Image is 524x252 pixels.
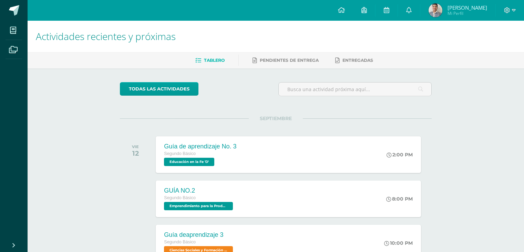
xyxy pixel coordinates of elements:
[164,151,196,156] span: Segundo Básico
[36,30,176,43] span: Actividades recientes y próximas
[164,187,235,194] div: GUÍA NO.2
[132,149,139,157] div: 12
[335,55,373,66] a: Entregadas
[448,4,487,11] span: [PERSON_NAME]
[132,144,139,149] div: VIE
[164,195,196,200] span: Segundo Básico
[164,143,236,150] div: Guía de aprendizaje No. 3
[448,10,487,16] span: Mi Perfil
[164,240,196,244] span: Segundo Básico
[429,3,442,17] img: e306a5293da9fbab03f1608eafc4c57d.png
[253,55,319,66] a: Pendientes de entrega
[164,202,233,210] span: Emprendimiento para la Productividad 'D'
[204,58,225,63] span: Tablero
[279,83,431,96] input: Busca una actividad próxima aquí...
[387,152,413,158] div: 2:00 PM
[260,58,319,63] span: Pendientes de entrega
[384,240,413,246] div: 10:00 PM
[164,158,214,166] span: Educación en la Fe 'D'
[342,58,373,63] span: Entregadas
[164,231,235,239] div: Guía deaprendizaje 3
[386,196,413,202] div: 8:00 PM
[195,55,225,66] a: Tablero
[120,82,198,96] a: todas las Actividades
[249,115,303,122] span: SEPTIEMBRE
